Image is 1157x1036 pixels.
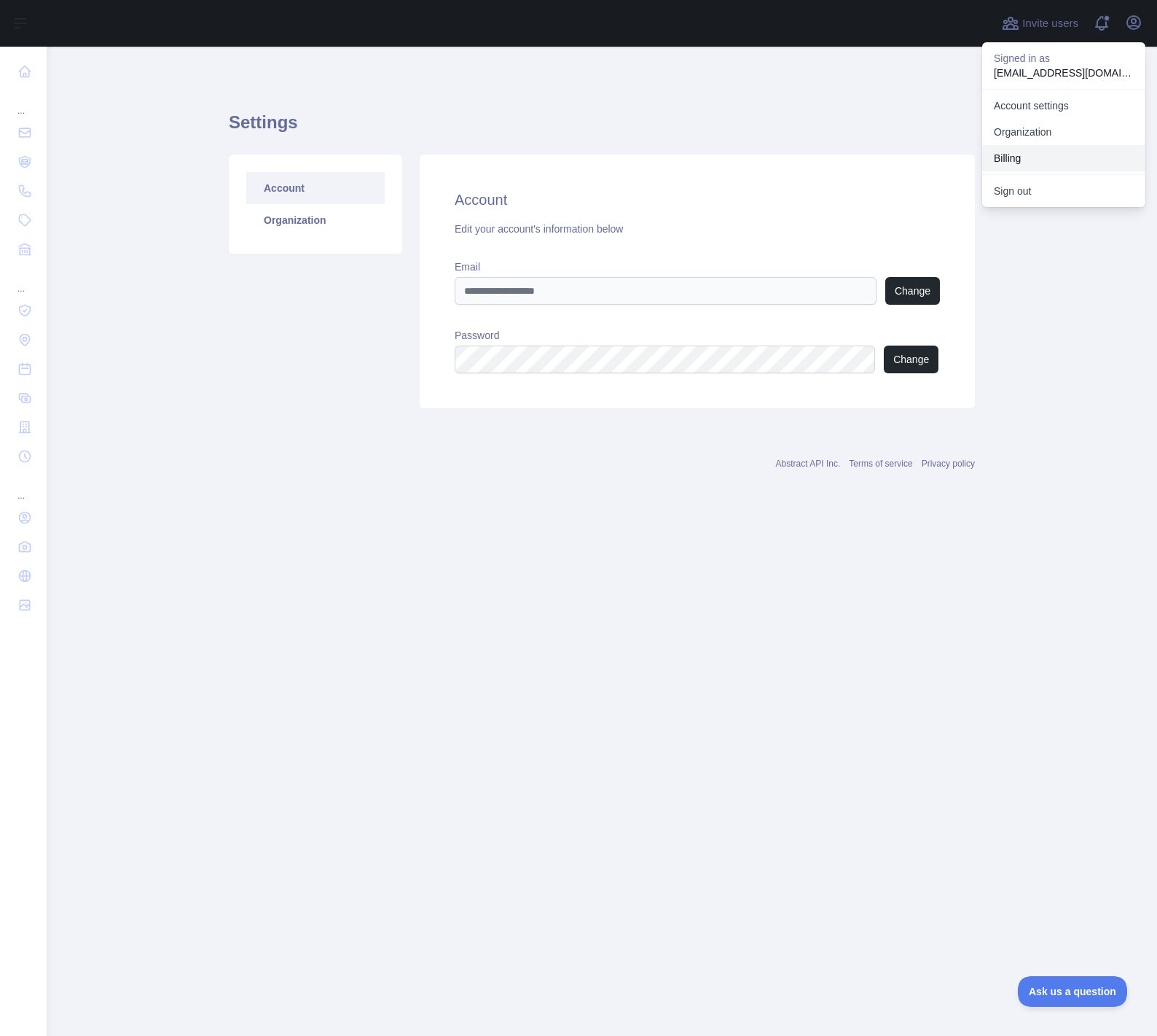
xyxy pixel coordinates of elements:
[999,12,1081,35] button: Invite users
[885,277,940,305] button: Change
[455,222,940,236] div: Edit your account's information below
[982,145,1145,171] button: Billing
[229,111,975,146] h1: Settings
[982,119,1145,145] a: Organization
[849,459,912,469] a: Terms of service
[994,51,1134,66] p: Signed in as
[994,66,1134,80] p: [EMAIL_ADDRESS][DOMAIN_NAME]
[982,93,1145,119] a: Account settings
[12,265,35,295] div: ...
[922,459,975,469] a: Privacy policy
[982,178,1145,204] button: Sign out
[12,87,35,117] div: ...
[1022,15,1078,32] span: Invite users
[1018,976,1128,1007] iframe: Toggle Customer Support
[12,472,35,502] div: ...
[246,204,385,236] a: Organization
[455,328,940,343] label: Password
[455,190,940,210] h2: Account
[455,260,940,274] label: Email
[246,172,385,204] a: Account
[884,346,938,373] button: Change
[776,459,841,469] a: Abstract API Inc.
